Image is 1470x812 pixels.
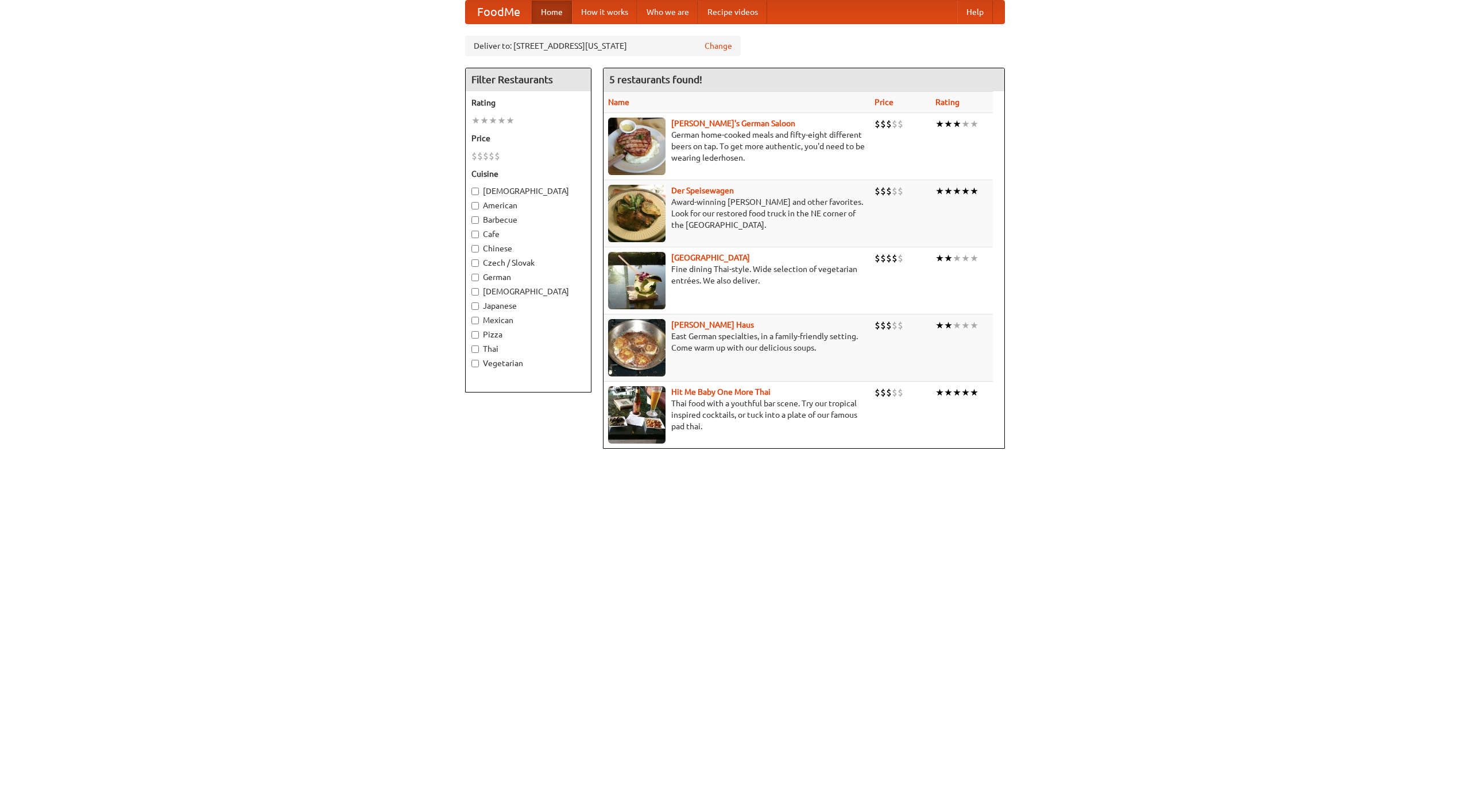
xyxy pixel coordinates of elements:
input: Cafe [471,231,479,238]
a: [GEOGRAPHIC_DATA] [671,253,750,262]
li: $ [892,185,898,197]
b: Hit Me Baby One More Thai [671,387,771,397]
h5: Rating [471,97,585,108]
li: ★ [970,185,978,197]
li: $ [892,252,898,265]
label: [DEMOGRAPHIC_DATA] [471,185,585,197]
li: $ [880,252,886,265]
label: Japanese [471,300,585,312]
li: $ [875,252,880,265]
li: ★ [935,386,944,399]
label: Barbecue [471,214,585,226]
img: esthers.jpg [608,118,666,175]
img: satay.jpg [608,252,666,309]
input: [DEMOGRAPHIC_DATA] [471,188,479,195]
a: [PERSON_NAME]'s German Saloon [671,119,795,128]
p: Award-winning [PERSON_NAME] and other favorites. Look for our restored food truck in the NE corne... [608,196,865,231]
li: ★ [471,114,480,127]
li: $ [898,386,903,399]
h5: Cuisine [471,168,585,180]
li: ★ [935,185,944,197]
a: Who we are [637,1,698,24]
li: $ [875,386,880,399]
li: $ [892,118,898,130]
a: [PERSON_NAME] Haus [671,320,754,329]
input: American [471,202,479,209]
li: ★ [961,386,970,399]
li: $ [880,386,886,399]
li: ★ [970,386,978,399]
li: $ [880,319,886,332]
label: Thai [471,343,585,355]
a: Rating [935,98,960,107]
li: $ [886,118,892,130]
li: $ [483,150,489,162]
input: Mexican [471,317,479,324]
li: $ [886,386,892,399]
li: $ [880,185,886,197]
li: $ [875,118,880,130]
input: Japanese [471,302,479,310]
li: ★ [944,319,953,332]
h4: Filter Restaurants [466,68,591,91]
li: ★ [970,252,978,265]
input: Thai [471,345,479,353]
li: ★ [497,114,506,127]
li: ★ [961,118,970,130]
p: Fine dining Thai-style. Wide selection of vegetarian entrées. We also deliver. [608,263,865,286]
li: ★ [935,319,944,332]
li: ★ [489,114,497,127]
label: American [471,200,585,211]
a: Change [705,40,732,52]
ng-pluralize: 5 restaurants found! [609,74,702,85]
p: Thai food with a youthful bar scene. Try our tropical inspired cocktails, or tuck into a plate of... [608,398,865,432]
input: Barbecue [471,216,479,224]
a: Recipe videos [698,1,767,24]
li: $ [892,319,898,332]
li: ★ [953,319,961,332]
a: Home [532,1,572,24]
li: $ [880,118,886,130]
li: $ [898,252,903,265]
li: ★ [480,114,489,127]
li: $ [875,319,880,332]
label: Chinese [471,243,585,254]
input: [DEMOGRAPHIC_DATA] [471,288,479,296]
li: $ [886,319,892,332]
input: Vegetarian [471,360,479,367]
label: [DEMOGRAPHIC_DATA] [471,286,585,297]
li: ★ [961,185,970,197]
li: ★ [944,252,953,265]
p: East German specialties, in a family-friendly setting. Come warm up with our delicious soups. [608,331,865,353]
label: Cafe [471,228,585,240]
a: FoodMe [466,1,532,24]
li: ★ [953,386,961,399]
li: $ [886,252,892,265]
li: ★ [970,319,978,332]
li: ★ [953,118,961,130]
label: German [471,271,585,283]
li: ★ [944,386,953,399]
p: German home-cooked meals and fifty-eight different beers on tap. To get more authentic, you'd nee... [608,129,865,164]
label: Czech / Slovak [471,257,585,269]
li: ★ [970,118,978,130]
img: kohlhaus.jpg [608,319,666,376]
li: $ [898,118,903,130]
li: ★ [961,319,970,332]
input: German [471,274,479,281]
li: ★ [961,252,970,265]
li: ★ [944,118,953,130]
li: $ [471,150,477,162]
li: $ [875,185,880,197]
input: Chinese [471,245,479,252]
li: ★ [935,252,944,265]
a: Name [608,98,629,107]
input: Czech / Slovak [471,259,479,267]
li: $ [898,185,903,197]
h5: Price [471,133,585,144]
a: How it works [572,1,637,24]
li: ★ [953,185,961,197]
